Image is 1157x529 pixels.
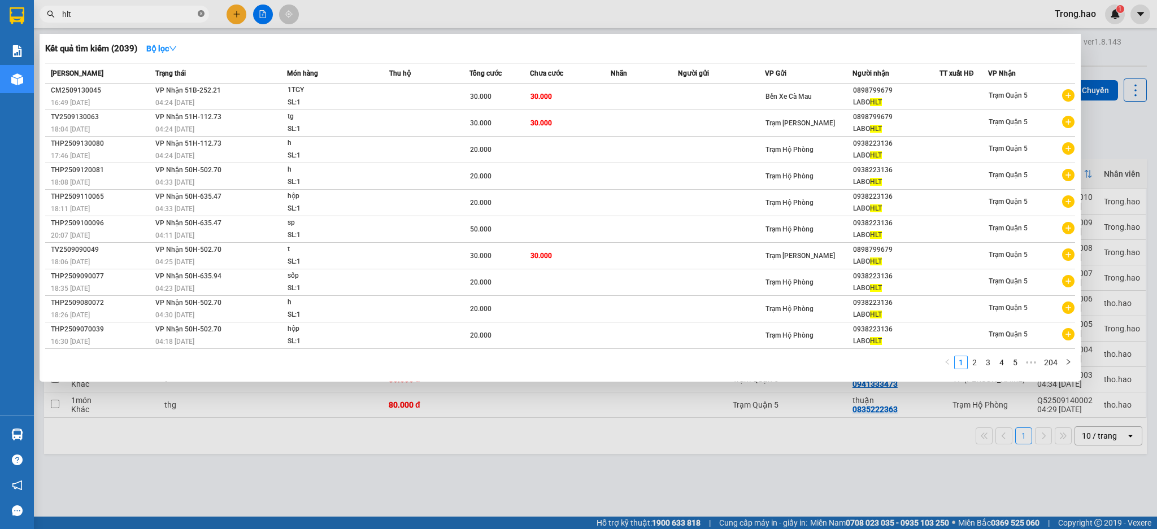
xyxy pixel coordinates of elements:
[989,330,1028,338] span: Trạm Quận 5
[981,356,995,369] li: 3
[1062,275,1075,287] span: plus-circle
[765,146,814,154] span: Trạm Hộ Phòng
[288,256,372,268] div: SL: 1
[765,119,835,127] span: Trạm [PERSON_NAME]
[870,204,882,212] span: HLT
[955,356,967,369] a: 1
[765,199,814,207] span: Trạm Hộ Phòng
[12,505,23,516] span: message
[853,164,939,176] div: 0938223136
[51,164,152,176] div: THP2509120081
[853,217,939,229] div: 0938223136
[989,91,1028,99] span: Trạm Quận 5
[870,98,882,106] span: HLT
[853,85,939,97] div: 0898799679
[988,69,1016,77] span: VP Nhận
[870,311,882,318] span: HLT
[1009,356,1021,369] a: 5
[155,285,194,292] span: 04:23 [DATE]
[1062,328,1075,340] span: plus-circle
[470,278,491,286] span: 20.000
[853,97,939,108] div: LABO
[853,270,939,282] div: 0938223136
[155,193,221,200] span: VP Nhận 50H-635.47
[11,429,23,440] img: warehouse-icon
[470,93,491,100] span: 30.000
[989,251,1028,259] span: Trạm Quận 5
[995,356,1008,369] a: 4
[530,69,563,77] span: Chưa cước
[853,111,939,123] div: 0898799679
[968,356,981,369] a: 2
[989,171,1028,179] span: Trạm Quận 5
[12,454,23,465] span: question-circle
[51,231,90,239] span: 20:07 [DATE]
[870,151,882,159] span: HLT
[155,86,221,94] span: VP Nhận 51B-252.21
[288,176,372,189] div: SL: 1
[853,323,939,335] div: 0938223136
[470,305,491,313] span: 20.000
[870,125,882,133] span: HLT
[470,172,491,180] span: 20.000
[169,45,177,53] span: down
[155,113,221,121] span: VP Nhận 51H-112.73
[765,93,812,100] span: Bến Xe Cà Mau
[51,69,103,77] span: [PERSON_NAME]
[1062,89,1075,102] span: plus-circle
[853,176,939,188] div: LABO
[51,138,152,150] div: THP2509130080
[51,99,90,107] span: 16:49 [DATE]
[1062,142,1075,155] span: plus-circle
[51,323,152,335] div: THP2509070039
[198,9,205,20] span: close-circle
[288,111,372,123] div: tg
[853,335,939,347] div: LABO
[11,73,23,85] img: warehouse-icon
[51,297,152,309] div: THP2509080072
[288,323,372,335] div: hộp
[853,256,939,268] div: LABO
[288,335,372,348] div: SL: 1
[853,244,939,256] div: 0898799679
[989,118,1028,126] span: Trạm Quận 5
[853,191,939,203] div: 0938223136
[853,150,939,161] div: LABO
[853,203,939,215] div: LABO
[51,258,90,266] span: 18:06 [DATE]
[288,84,372,97] div: 1TGY
[1065,359,1072,365] span: right
[954,356,968,369] li: 1
[968,356,981,369] li: 2
[1062,169,1075,181] span: plus-circle
[530,252,552,260] span: 30.000
[51,85,152,97] div: CM2509130045
[155,258,194,266] span: 04:25 [DATE]
[288,97,372,109] div: SL: 1
[1062,195,1075,208] span: plus-circle
[288,243,372,256] div: t
[870,257,882,265] span: HLT
[155,272,221,280] span: VP Nhận 50H-635.94
[12,480,23,491] span: notification
[989,145,1028,152] span: Trạm Quận 5
[1062,222,1075,234] span: plus-circle
[870,231,882,239] span: HLT
[155,178,194,186] span: 04:33 [DATE]
[155,139,221,147] span: VP Nhận 51H-112.73
[51,311,90,319] span: 18:26 [DATE]
[47,10,55,18] span: search
[1022,356,1040,369] li: Next 5 Pages
[155,125,194,133] span: 04:24 [DATE]
[137,40,186,58] button: Bộ lọcdown
[389,69,411,77] span: Thu hộ
[51,125,90,133] span: 18:04 [DATE]
[288,270,372,282] div: sốp
[470,146,491,154] span: 20.000
[155,219,221,227] span: VP Nhận 50H-635.47
[51,205,90,213] span: 18:11 [DATE]
[470,119,491,127] span: 30.000
[146,44,177,53] strong: Bộ lọc
[765,172,814,180] span: Trạm Hộ Phòng
[155,166,221,174] span: VP Nhận 50H-502.70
